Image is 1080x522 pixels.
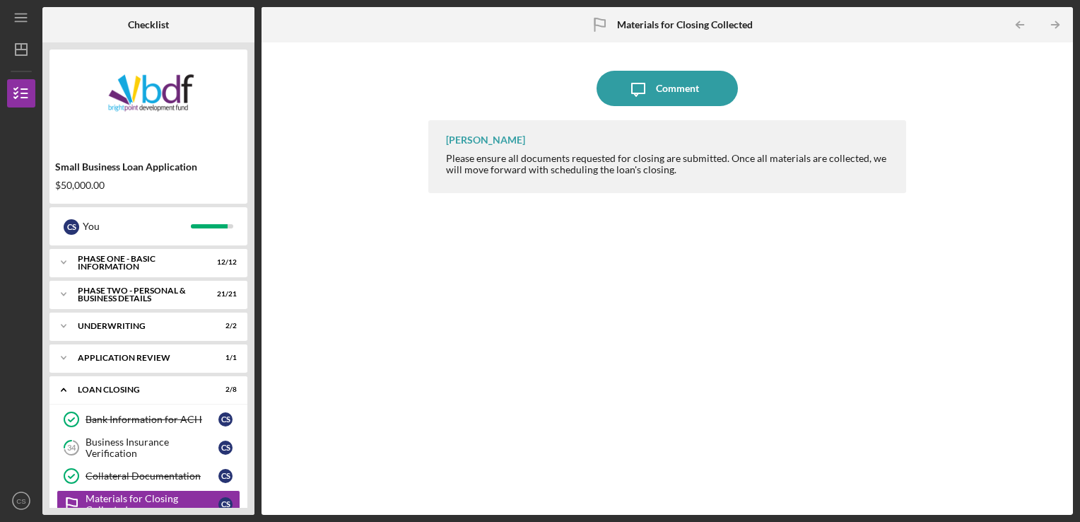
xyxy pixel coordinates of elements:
text: CS [16,497,25,505]
button: Comment [597,71,738,106]
div: Materials for Closing Collected [86,493,218,516]
div: Business Insurance Verification [86,436,218,459]
img: Product logo [49,57,247,141]
div: C S [64,219,79,235]
div: 1 / 1 [211,354,237,362]
tspan: 34 [67,443,76,453]
div: Small Business Loan Application [55,161,242,173]
div: You [83,214,191,238]
div: C S [218,412,233,427]
div: C S [218,469,233,483]
div: Collateral Documentation [86,470,218,482]
div: [PERSON_NAME] [446,134,525,146]
b: Checklist [128,19,169,30]
div: Bank Information for ACH [86,414,218,425]
div: Application Review [78,354,201,362]
div: Comment [656,71,699,106]
div: 2 / 2 [211,322,237,330]
div: C S [218,497,233,511]
div: 21 / 21 [211,290,237,298]
div: PHASE TWO - PERSONAL & BUSINESS DETAILS [78,286,201,303]
div: Phase One - Basic Information [78,255,201,271]
div: C S [218,441,233,455]
div: Underwriting [78,322,201,330]
a: Bank Information for ACHCS [57,405,240,434]
div: Loan Closing [78,385,201,394]
button: CS [7,487,35,515]
a: 34Business Insurance VerificationCS [57,434,240,462]
b: Materials for Closing Collected [617,19,753,30]
a: Materials for Closing CollectedCS [57,490,240,518]
div: 2 / 8 [211,385,237,394]
div: $50,000.00 [55,180,242,191]
a: Collateral DocumentationCS [57,462,240,490]
div: 12 / 12 [211,258,237,267]
div: Please ensure all documents requested for closing are submitted. Once all materials are collected... [446,153,893,175]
